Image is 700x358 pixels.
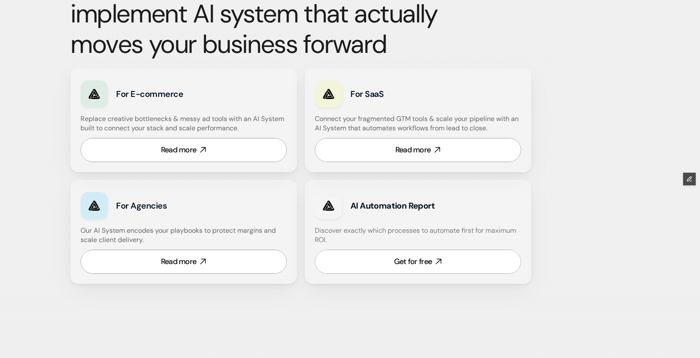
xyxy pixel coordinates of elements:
[394,256,432,267] div: Get for free
[81,250,287,274] a: Read more
[350,200,435,211] strong: AI Automation Report
[315,250,521,274] a: Get for free
[161,256,197,267] div: Read more
[116,88,232,100] h3: For E-commerce
[315,226,521,245] h4: Discover exactly which processes to automate first for maximum ROI.
[683,173,696,185] button: Edit Framer Content
[116,200,232,212] h3: For Agencies
[81,138,287,162] a: Read more
[161,145,197,155] div: Read more
[395,145,431,155] div: Read more
[350,88,466,100] h3: For SaaS
[315,114,525,133] h4: Connect your fragmented GTM tools & scale your pipeline with an AI System that automates workflow...
[315,138,521,162] a: Read more
[81,226,287,245] h4: Our AI System encodes your playbooks to protect margins and scale client delivery.
[81,114,285,133] h4: Replace creative bottlenecks & messy ad tools with an AI System built to connect your stack and s...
